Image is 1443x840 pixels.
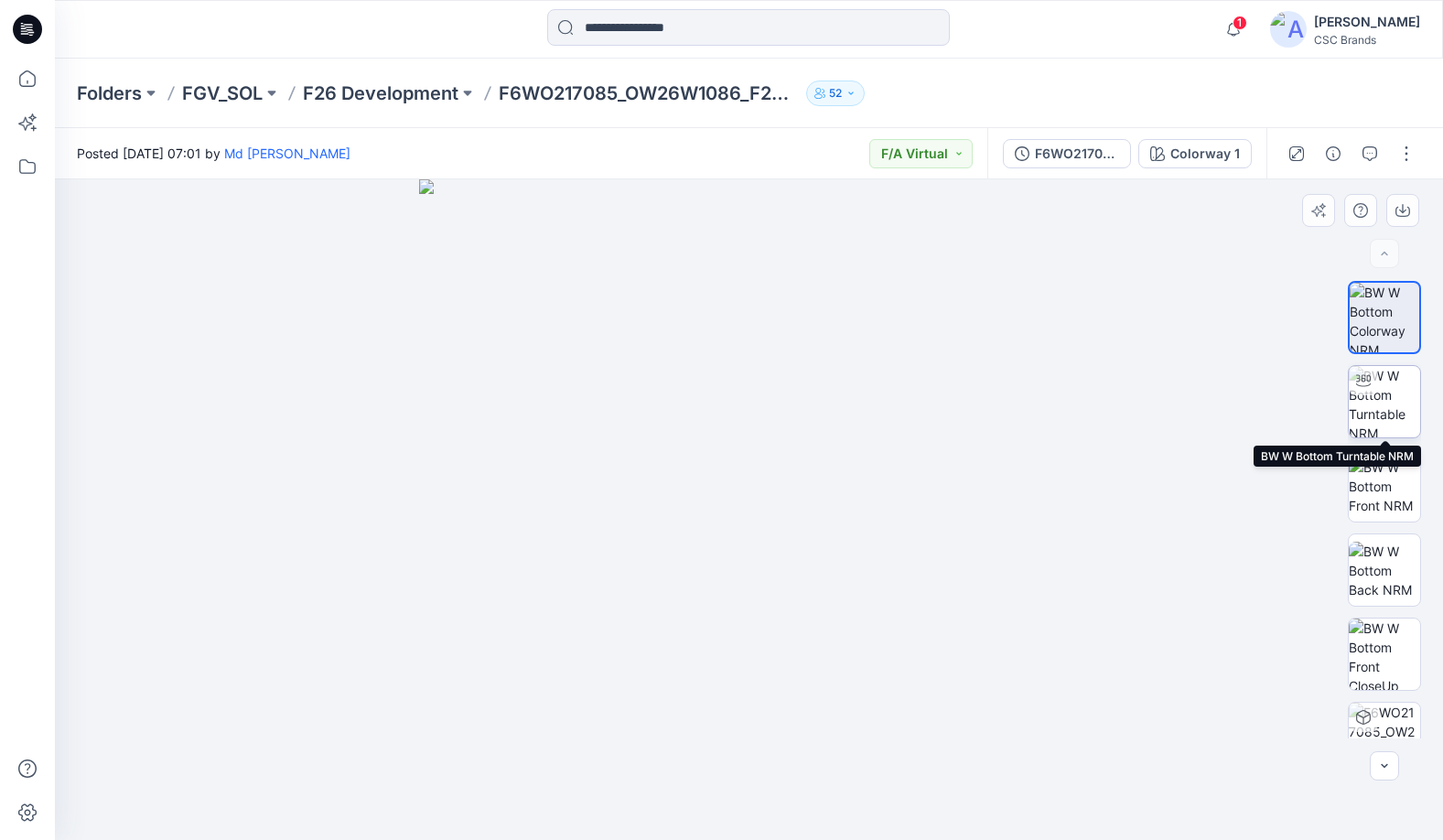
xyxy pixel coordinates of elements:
[1233,16,1247,30] span: 1
[806,81,865,106] button: 52
[1138,139,1252,168] button: Colorway 1
[1349,703,1420,774] img: F6WO217085_OW26W1086_F26_GLACT_VFA2 Colorway 1
[829,83,842,103] p: 52
[224,145,350,161] a: Md [PERSON_NAME]
[77,81,142,106] a: Folders
[1349,458,1420,515] img: BW W Bottom Front NRM
[1170,144,1240,164] div: Colorway 1
[1314,33,1420,47] div: CSC Brands
[499,81,799,106] p: F6WO217085_OW26W1086_F26_GLACT
[303,81,458,106] a: F26 Development
[1270,11,1307,48] img: avatar
[77,144,350,163] span: Posted [DATE] 07:01 by
[1349,366,1420,437] img: BW W Bottom Turntable NRM
[1003,139,1131,168] button: F6WO217085_OW26W1086_F26_GLACT_VFA2
[1314,11,1420,33] div: [PERSON_NAME]
[1349,619,1420,690] img: BW W Bottom Front CloseUp NRM
[1350,283,1419,352] img: BW W Bottom Colorway NRM
[1319,139,1348,168] button: Details
[1035,144,1119,164] div: F6WO217085_OW26W1086_F26_GLACT_VFA2
[1349,542,1420,599] img: BW W Bottom Back NRM
[182,81,263,106] a: FGV_SOL
[419,179,1080,840] img: eyJhbGciOiJIUzI1NiIsImtpZCI6IjAiLCJzbHQiOiJzZXMiLCJ0eXAiOiJKV1QifQ.eyJkYXRhIjp7InR5cGUiOiJzdG9yYW...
